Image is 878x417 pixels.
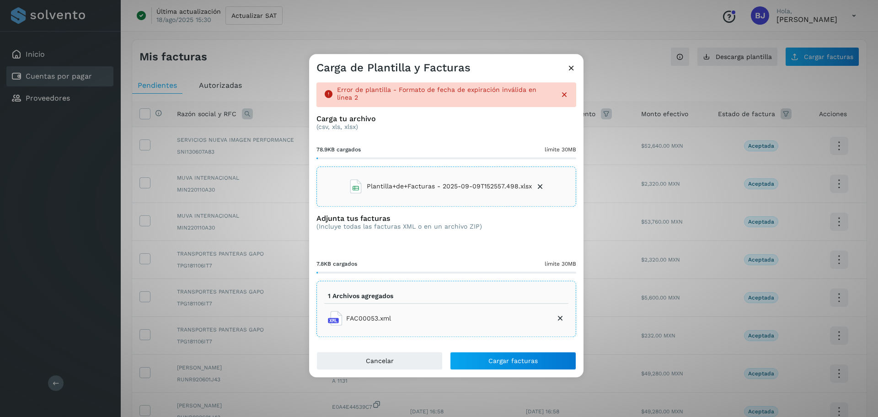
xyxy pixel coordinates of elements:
[545,260,576,268] span: límite 30MB
[316,223,482,230] p: (Incluye todas las facturas XML o en un archivo ZIP)
[450,352,576,370] button: Cargar facturas
[328,292,393,300] p: 1 Archivos agregados
[337,86,552,102] p: Error de plantilla - Formato de fecha de expiración inválida en línea 2
[366,358,394,364] span: Cancelar
[346,314,391,323] span: FAC00053.xml
[316,214,482,223] h3: Adjunta tus facturas
[367,182,532,191] span: Plantilla+de+Facturas - 2025-09-09T152557.498.xlsx
[316,114,576,123] h3: Carga tu archivo
[316,61,471,75] h3: Carga de Plantilla y Facturas
[545,145,576,154] span: límite 30MB
[316,145,361,154] span: 78.9KB cargados
[488,358,538,364] span: Cargar facturas
[316,352,443,370] button: Cancelar
[316,123,576,131] p: (csv, xls, xlsx)
[316,260,357,268] span: 7.8KB cargados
